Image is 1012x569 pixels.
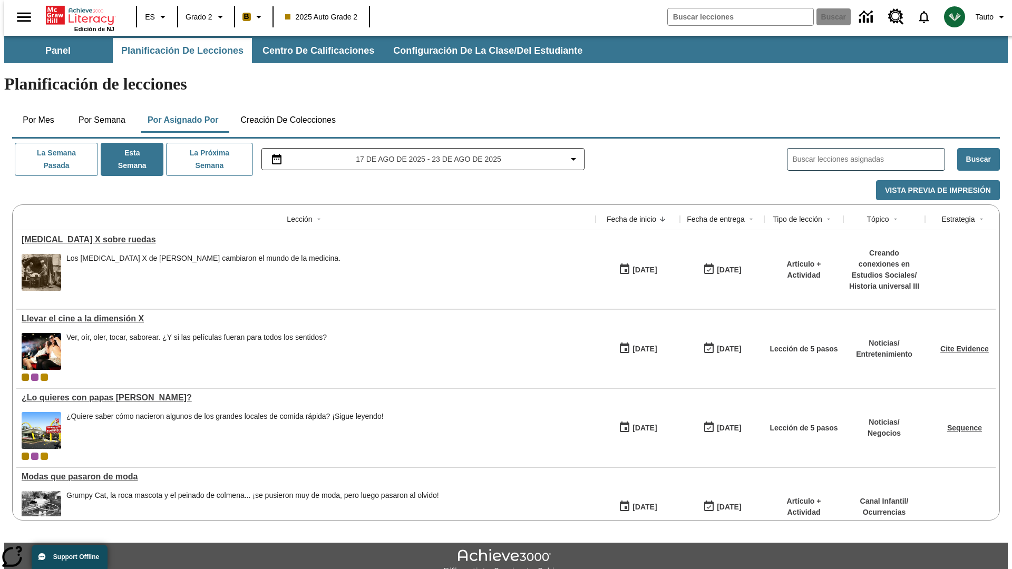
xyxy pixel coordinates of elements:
img: Uno de los primeros locales de McDonald's, con el icónico letrero rojo y los arcos amarillos. [22,412,61,449]
div: Grumpy Cat, la roca mascota y el peinado de colmena... ¡se pusieron muy de moda, pero luego pasar... [66,491,439,528]
button: 08/18/25: Primer día en que estuvo disponible la lección [615,339,660,359]
button: Sort [745,213,757,225]
div: [DATE] [717,263,741,277]
div: [DATE] [717,421,741,435]
p: Lección de 5 pasos [770,344,838,355]
div: Estrategia [941,214,975,224]
div: Fecha de inicio [607,214,656,224]
div: Los [MEDICAL_DATA] X de [PERSON_NAME] cambiaron el mundo de la medicina. [66,254,340,263]
img: El panel situado frente a los asientos rocía con agua nebulizada al feliz público en un cine equi... [22,333,61,370]
div: OL 2025 Auto Grade 3 [31,453,38,460]
button: Centro de calificaciones [254,38,383,63]
button: Sort [822,213,835,225]
span: 17 de ago de 2025 - 23 de ago de 2025 [356,154,501,165]
div: Ver, oír, oler, tocar, saborear. ¿Y si las películas fueran para todos los sentidos? [66,333,327,342]
button: Por asignado por [139,107,227,133]
a: Notificaciones [910,3,938,31]
h1: Planificación de lecciones [4,74,1008,94]
p: Artículo + Actividad [770,259,838,281]
span: 2025 Auto Grade 2 [285,12,358,23]
button: Boost El color de la clase es anaranjado claro. Cambiar el color de la clase. [238,7,269,26]
p: Creando conexiones en Estudios Sociales / [849,248,920,281]
button: Grado: Grado 2, Elige un grado [181,7,231,26]
div: Lección [287,214,312,224]
div: [DATE] [632,421,657,435]
div: Ver, oír, oler, tocar, saborear. ¿Y si las películas fueran para todos los sentidos? [66,333,327,370]
button: Buscar [957,148,1000,171]
div: New 2025 class [41,453,48,460]
input: Buscar lecciones asignadas [793,152,945,167]
button: Por mes [12,107,65,133]
div: [DATE] [717,501,741,514]
button: Escoja un nuevo avatar [938,3,971,31]
div: New 2025 class [41,374,48,381]
div: Clase actual [22,374,29,381]
p: Ocurrencias [860,507,909,518]
p: Lección de 5 pasos [770,423,838,434]
button: Sort [889,213,902,225]
span: Los rayos X de Marie Curie cambiaron el mundo de la medicina. [66,254,340,291]
a: Centro de recursos, Se abrirá en una pestaña nueva. [882,3,910,31]
button: 07/26/25: Primer día en que estuvo disponible la lección [615,418,660,438]
span: Tauto [976,12,994,23]
p: Entretenimiento [856,349,912,360]
img: foto en blanco y negro de una chica haciendo girar unos hula-hulas en la década de 1950 [22,491,61,528]
p: Negocios [868,428,901,439]
p: Historia universal III [849,281,920,292]
div: Tipo de lección [773,214,822,224]
div: [DATE] [632,263,657,277]
span: ES [145,12,155,23]
p: Canal Infantil / [860,496,909,507]
button: 08/20/25: Primer día en que estuvo disponible la lección [615,260,660,280]
a: Cite Evidence [940,345,989,353]
div: Rayos X sobre ruedas [22,235,590,244]
a: Llevar el cine a la dimensión X, Lecciones [22,314,590,323]
div: OL 2025 Auto Grade 3 [31,374,38,381]
button: Vista previa de impresión [876,180,1000,201]
button: Seleccione el intervalo de fechas opción del menú [266,153,580,165]
button: 06/30/26: Último día en que podrá accederse la lección [699,497,745,517]
button: 07/03/26: Último día en que podrá accederse la lección [699,418,745,438]
div: [DATE] [632,501,657,514]
a: Centro de información [853,3,882,32]
a: ¿Lo quieres con papas fritas?, Lecciones [22,393,590,403]
div: Subbarra de navegación [4,38,592,63]
button: Creación de colecciones [232,107,344,133]
button: Configuración de la clase/del estudiante [385,38,591,63]
svg: Collapse Date Range Filter [567,153,580,165]
img: avatar image [944,6,965,27]
a: Sequence [947,424,982,432]
button: Sort [975,213,988,225]
button: Sort [656,213,669,225]
button: Panel [5,38,111,63]
div: [DATE] [632,342,657,356]
div: ¿Quiere saber cómo nacieron algunos de los grandes locales de comida rápida? ¡Sigue leyendo! [66,412,384,449]
button: Perfil/Configuración [971,7,1012,26]
div: Grumpy Cat, la roca mascota y el peinado de colmena... ¡se pusieron muy de moda, pero luego pasar... [66,491,439,500]
p: Noticias / [856,338,912,349]
div: [DATE] [717,342,741,356]
button: La próxima semana [166,143,252,176]
input: Buscar campo [668,8,813,25]
span: B [244,10,249,23]
button: Abrir el menú lateral [8,2,40,33]
p: Artículo + Actividad [770,496,838,518]
div: Clase actual [22,453,29,460]
button: Sort [313,213,325,225]
div: Llevar el cine a la dimensión X [22,314,590,323]
button: La semana pasada [15,143,98,176]
div: ¿Quiere saber cómo nacieron algunos de los grandes locales de comida rápida? ¡Sigue leyendo! [66,412,384,421]
img: Foto en blanco y negro de dos personas uniformadas colocando a un hombre en una máquina de rayos ... [22,254,61,291]
div: Portada [46,4,114,32]
button: Lenguaje: ES, Selecciona un idioma [140,7,174,26]
button: 07/19/25: Primer día en que estuvo disponible la lección [615,497,660,517]
div: ¿Lo quieres con papas fritas? [22,393,590,403]
button: Support Offline [32,545,108,569]
button: Esta semana [101,143,163,176]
